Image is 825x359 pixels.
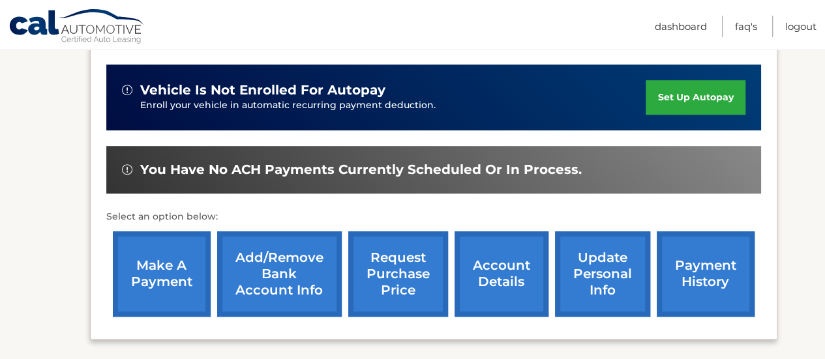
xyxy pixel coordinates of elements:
span: vehicle is not enrolled for autopay [140,82,385,98]
a: Dashboard [655,16,707,37]
a: set up autopay [646,80,745,115]
a: Logout [785,16,817,37]
img: alert-white.svg [122,85,132,95]
a: Cal Automotive [8,8,145,46]
p: Enroll your vehicle in automatic recurring payment deduction. [140,98,646,113]
a: FAQ's [735,16,757,37]
a: make a payment [113,231,211,317]
a: account details [455,231,548,317]
a: payment history [657,231,755,317]
a: update personal info [555,231,650,317]
img: alert-white.svg [122,164,132,175]
span: You have no ACH payments currently scheduled or in process. [140,162,582,178]
a: request purchase price [348,231,448,317]
p: Select an option below: [106,209,761,225]
a: Add/Remove bank account info [217,231,342,317]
